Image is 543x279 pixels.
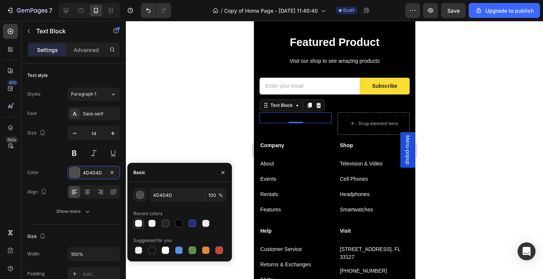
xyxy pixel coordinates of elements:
[133,210,162,217] div: Recent colors
[56,208,91,215] div: Show more
[441,3,466,18] button: Save
[83,111,118,117] div: Sans-serif
[27,232,47,242] div: Size
[27,72,48,79] div: Text style
[86,224,155,240] p: [STREET_ADDRESS]. FL 33127
[27,169,39,176] div: Color
[3,3,56,18] button: 7
[150,188,205,202] input: Eg: FFFFFF
[447,7,460,14] span: Save
[133,169,145,176] div: Basic
[83,271,118,278] div: Add...
[68,247,120,261] input: Auto
[254,21,415,279] iframe: Design area
[141,3,171,18] div: Undo/Redo
[7,80,18,86] div: 450
[218,192,223,199] span: %
[83,170,105,176] div: 4D4D4D
[518,242,536,260] div: Open Intercom Messenger
[27,187,48,197] div: Align
[469,3,540,18] button: Upgrade to publish
[224,7,318,15] span: Copy of Home Page - [DATE] 11:40:40
[37,46,58,54] p: Settings
[133,237,172,244] div: Suggested for you
[27,270,44,277] div: Padding
[6,255,75,263] p: FAQs
[27,91,40,97] div: Styles
[36,27,100,35] p: Text Block
[49,6,52,15] p: 7
[74,46,99,54] p: Advanced
[27,251,40,257] div: Width
[27,128,47,138] div: Size
[6,137,18,143] div: Beta
[86,206,155,214] p: Visit
[27,205,120,218] button: Show more
[71,91,96,97] span: Paragraph 1
[86,246,155,254] p: [PHONE_NUMBER]
[343,7,354,14] span: Draft
[221,7,223,15] span: /
[475,7,534,15] div: Upgrade to publish
[27,110,37,117] div: Font
[68,87,120,101] button: Paragraph 1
